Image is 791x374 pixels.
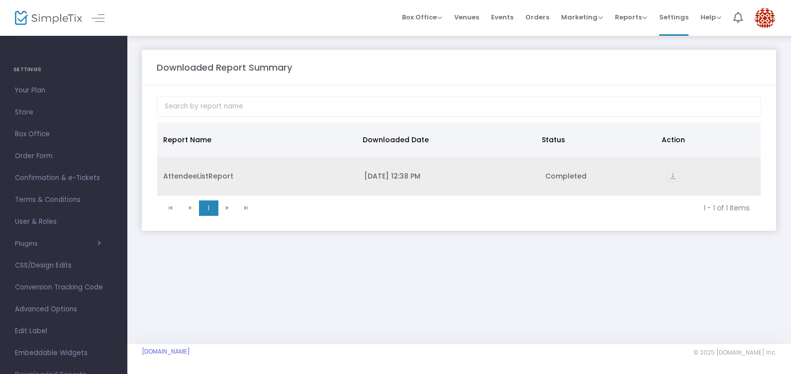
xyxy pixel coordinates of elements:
[666,170,755,183] div: https://go.SimpleTix.com/k8mo6
[157,61,292,74] m-panel-title: Downloaded Report Summary
[263,203,750,213] kendo-pager-info: 1 - 1 of 1 items
[659,4,689,30] span: Settings
[15,259,112,272] span: CSS/Design Edits
[357,122,536,157] th: Downloaded Date
[402,12,442,22] span: Box Office
[666,173,680,183] a: vertical_align_bottom
[700,12,721,22] span: Help
[157,122,761,196] div: Data table
[545,171,654,181] div: Completed
[15,172,112,185] span: Confirmation & e-Tickets
[693,349,776,357] span: © 2025 [DOMAIN_NAME] Inc.
[13,60,113,80] h4: SETTINGS
[491,4,513,30] span: Events
[656,122,755,157] th: Action
[15,240,101,248] button: Plugins
[615,12,647,22] span: Reports
[15,325,112,338] span: Edit Label
[15,303,112,316] span: Advanced Options
[15,84,112,97] span: Your Plan
[142,348,190,356] a: [DOMAIN_NAME]
[561,12,603,22] span: Marketing
[157,96,761,117] input: Search by report name
[199,200,218,215] span: Page 1
[454,4,479,30] span: Venues
[157,122,357,157] th: Report Name
[15,106,112,119] span: Store
[15,128,112,141] span: Box Office
[15,347,112,360] span: Embeddable Widgets
[15,281,112,294] span: Conversion Tracking Code
[15,150,112,163] span: Order Form
[15,215,112,228] span: User & Roles
[15,193,112,206] span: Terms & Conditions
[364,171,533,181] div: 8/18/2025 12:38 PM
[666,170,680,183] i: vertical_align_bottom
[525,4,549,30] span: Orders
[536,122,655,157] th: Status
[163,171,352,181] div: AttendeeListReport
